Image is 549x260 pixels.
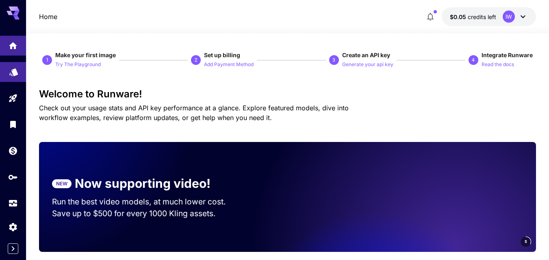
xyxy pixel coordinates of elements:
p: Save up to $500 for every 1000 Kling assets. [52,208,241,219]
span: credits left [468,13,496,20]
button: Add Payment Method [204,59,254,69]
div: Home [8,38,18,48]
div: Models [9,64,19,75]
span: Integrate Runware [482,52,533,58]
span: Make your first image [55,52,116,58]
span: $0.05 [450,13,468,20]
span: Create an API key [342,52,390,58]
a: Home [39,12,57,21]
div: Library [8,119,18,129]
button: Try The Playground [55,59,101,69]
div: $0.05 [450,13,496,21]
p: 3 [332,56,335,64]
button: $0.05IW [442,7,536,26]
p: Try The Playground [55,61,101,69]
div: IW [503,11,515,23]
p: NEW [56,180,67,187]
div: Usage [8,196,18,206]
span: Set up billing [204,52,240,58]
div: Settings [8,219,18,230]
p: 2 [195,56,197,64]
p: Read the docs [482,61,514,69]
div: Playground [8,93,18,103]
h3: Welcome to Runware! [39,88,536,100]
button: Read the docs [482,59,514,69]
nav: breadcrumb [39,12,57,21]
p: 4 [472,56,475,64]
button: Expand sidebar [8,243,18,254]
span: Check out your usage stats and API key performance at a glance. Explore featured models, dive int... [39,104,349,122]
p: Add Payment Method [204,61,254,69]
div: Wallet [8,146,18,156]
p: Now supporting video! [75,174,210,193]
span: 5 [525,239,527,245]
p: 1 [46,56,49,64]
p: Generate your api key [342,61,393,69]
div: API Keys [8,172,18,182]
p: Run the best video models, at much lower cost. [52,196,241,208]
button: Generate your api key [342,59,393,69]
